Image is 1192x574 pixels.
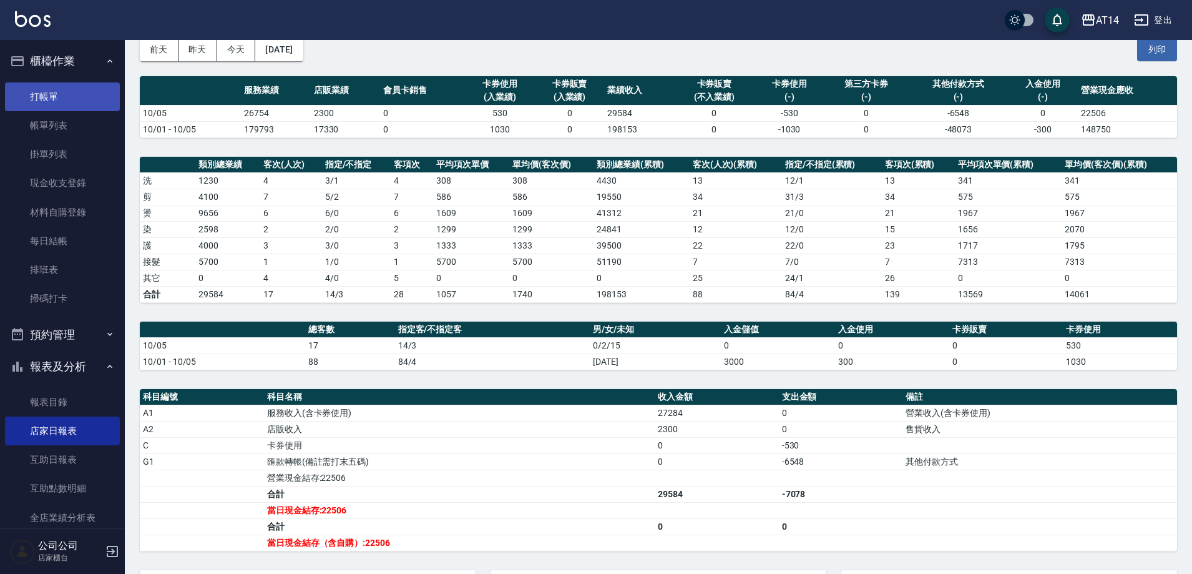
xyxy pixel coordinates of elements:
[5,319,120,351] button: 預約管理
[779,421,903,437] td: 0
[140,121,241,137] td: 10/01 - 10/05
[1008,121,1078,137] td: -300
[1076,7,1124,33] button: AT14
[955,189,1062,205] td: 575
[264,486,655,502] td: 合計
[955,221,1062,237] td: 1656
[322,221,391,237] td: 2 / 0
[260,270,322,286] td: 4
[690,286,782,302] td: 88
[5,350,120,383] button: 報表及分析
[902,405,1177,421] td: 營業收入(含卡券使用)
[655,421,779,437] td: 2300
[509,254,594,270] td: 5700
[604,121,674,137] td: 198153
[38,552,102,563] p: 店家櫃台
[1078,121,1177,137] td: 148750
[5,82,120,111] a: 打帳單
[955,254,1062,270] td: 7313
[264,453,655,470] td: 匯款轉帳(備註需打末五碼)
[509,270,594,286] td: 0
[264,389,655,405] th: 科目名稱
[468,91,532,104] div: (入業績)
[882,172,955,189] td: 13
[902,453,1177,470] td: 其他付款方式
[912,77,1005,91] div: 其他付款方式
[178,38,217,61] button: 昨天
[322,254,391,270] td: 1 / 0
[140,189,195,205] td: 剪
[195,270,260,286] td: 0
[38,540,102,552] h5: 公司公司
[433,172,509,189] td: 308
[590,322,721,338] th: 男/女/未知
[322,172,391,189] td: 3 / 1
[538,91,602,104] div: (入業績)
[264,421,655,437] td: 店販收入
[140,337,305,354] td: 10/05
[782,237,882,254] td: 22 / 0
[217,38,256,61] button: 今天
[758,91,821,104] div: (-)
[391,270,433,286] td: 5
[882,270,955,286] td: 26
[535,105,605,121] td: 0
[140,322,1177,370] table: a dense table
[395,322,590,338] th: 指定客/不指定客
[264,518,655,535] td: 合計
[779,389,903,405] th: 支出金額
[1062,286,1177,302] td: 14061
[465,121,535,137] td: 1030
[311,76,381,106] th: 店販業績
[538,77,602,91] div: 卡券販賣
[433,237,509,254] td: 1333
[140,254,195,270] td: 接髮
[5,255,120,284] a: 排班表
[590,337,721,354] td: 0/2/15
[594,157,689,173] th: 類別總業績(累積)
[140,38,178,61] button: 前天
[655,453,779,470] td: 0
[195,157,260,173] th: 類別總業績
[955,270,1062,286] td: 0
[882,189,955,205] td: 34
[380,105,464,121] td: 0
[955,157,1062,173] th: 平均項次單價(累積)
[835,354,949,370] td: 300
[509,205,594,221] td: 1609
[140,453,264,470] td: G1
[955,172,1062,189] td: 341
[260,172,322,189] td: 4
[260,237,322,254] td: 3
[140,389,1177,552] table: a dense table
[391,221,433,237] td: 2
[5,227,120,255] a: 每日結帳
[140,237,195,254] td: 護
[140,405,264,421] td: A1
[5,198,120,227] a: 材料自購登錄
[1062,157,1177,173] th: 單均價(客次價)(累積)
[949,354,1063,370] td: 0
[195,189,260,205] td: 4100
[1011,77,1075,91] div: 入金使用
[1045,7,1070,32] button: save
[955,237,1062,254] td: 1717
[5,111,120,140] a: 帳單列表
[779,453,903,470] td: -6548
[509,172,594,189] td: 308
[949,337,1063,354] td: 0
[690,221,782,237] td: 12
[594,237,689,254] td: 39500
[690,205,782,221] td: 21
[311,121,381,137] td: 17330
[955,286,1062,302] td: 13569
[5,388,120,417] a: 報表目錄
[241,121,311,137] td: 179793
[1062,205,1177,221] td: 1967
[690,254,782,270] td: 7
[305,322,395,338] th: 總客數
[322,237,391,254] td: 3 / 0
[882,157,955,173] th: 客項次(累積)
[5,474,120,503] a: 互助點數明細
[758,77,821,91] div: 卡券使用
